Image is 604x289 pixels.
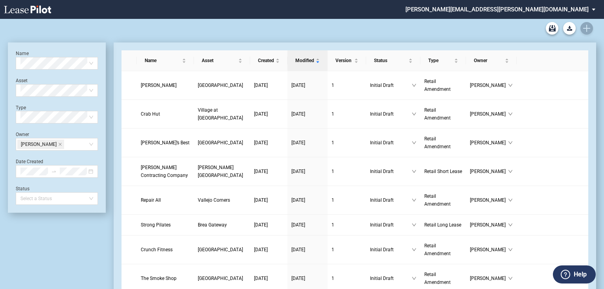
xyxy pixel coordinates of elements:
[141,197,161,203] span: Repair All
[424,77,462,93] a: Retail Amendment
[141,196,190,204] a: Repair All
[412,276,416,281] span: down
[141,164,190,179] a: [PERSON_NAME] Contracting Company
[508,169,513,174] span: down
[412,247,416,252] span: down
[370,274,411,282] span: Initial Draft
[331,139,363,147] a: 1
[291,168,324,175] a: [DATE]
[470,221,508,229] span: [PERSON_NAME]
[370,196,411,204] span: Initial Draft
[254,274,284,282] a: [DATE]
[141,140,190,145] span: Philly’s Best
[331,169,334,174] span: 1
[16,159,43,164] label: Date Created
[370,81,411,89] span: Initial Draft
[370,221,411,229] span: Initial Draft
[141,222,171,228] span: Strong Pilates
[553,265,596,283] button: Help
[194,50,250,71] th: Asset
[424,135,462,151] a: Retail Amendment
[198,274,246,282] a: [GEOGRAPHIC_DATA]
[254,221,284,229] a: [DATE]
[291,139,324,147] a: [DATE]
[331,140,334,145] span: 1
[412,112,416,116] span: down
[328,50,366,71] th: Version
[198,221,246,229] a: Brea Gateway
[254,196,284,204] a: [DATE]
[291,274,324,282] a: [DATE]
[291,276,305,281] span: [DATE]
[16,51,29,56] label: Name
[198,196,246,204] a: Vallejo Corners
[254,197,268,203] span: [DATE]
[198,222,227,228] span: Brea Gateway
[198,83,243,88] span: Montebello Plaza
[291,111,305,117] span: [DATE]
[291,83,305,88] span: [DATE]
[254,222,268,228] span: [DATE]
[424,192,462,208] a: Retail Amendment
[21,140,57,149] span: [PERSON_NAME]
[141,81,190,89] a: [PERSON_NAME]
[424,169,462,174] span: Retail Short Lease
[420,50,466,71] th: Type
[198,107,243,121] span: Village at Mira Mesa
[137,50,194,71] th: Name
[470,168,508,175] span: [PERSON_NAME]
[424,272,451,285] span: Retail Amendment
[424,79,451,92] span: Retail Amendment
[561,22,578,35] md-menu: Download Blank Form List
[470,81,508,89] span: [PERSON_NAME]
[198,81,246,89] a: [GEOGRAPHIC_DATA]
[508,276,513,281] span: down
[412,169,416,174] span: down
[508,223,513,227] span: down
[331,197,334,203] span: 1
[16,186,29,191] label: Status
[563,22,576,35] button: Download Blank Form
[198,276,243,281] span: San Dimas Plaza
[145,57,180,64] span: Name
[291,221,324,229] a: [DATE]
[287,50,328,71] th: Modified
[141,110,190,118] a: Crab Hut
[474,57,503,64] span: Owner
[291,222,305,228] span: [DATE]
[574,269,587,280] label: Help
[141,83,177,88] span: Dr. Dennis Kuwaye
[254,246,284,254] a: [DATE]
[424,243,451,256] span: Retail Amendment
[198,197,230,203] span: Vallejo Corners
[470,110,508,118] span: [PERSON_NAME]
[254,110,284,118] a: [DATE]
[198,140,243,145] span: Ocean View Plaza
[141,246,190,254] a: Crunch Fitness
[424,221,462,229] a: Retail Long Lease
[424,136,451,149] span: Retail Amendment
[331,83,334,88] span: 1
[198,106,246,122] a: Village at [GEOGRAPHIC_DATA]
[141,247,173,252] span: Crunch Fitness
[412,83,416,88] span: down
[254,169,268,174] span: [DATE]
[51,169,57,174] span: to
[291,81,324,89] a: [DATE]
[250,50,287,71] th: Created
[291,247,305,252] span: [DATE]
[546,22,558,35] a: Archive
[331,110,363,118] a: 1
[370,110,411,118] span: Initial Draft
[424,106,462,122] a: Retail Amendment
[508,140,513,145] span: down
[254,83,268,88] span: [DATE]
[295,57,314,64] span: Modified
[17,140,64,149] span: Stephanie Deaver
[470,196,508,204] span: [PERSON_NAME]
[51,169,57,174] span: swap-right
[466,50,517,71] th: Owner
[331,247,334,252] span: 1
[424,107,451,121] span: Retail Amendment
[470,246,508,254] span: [PERSON_NAME]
